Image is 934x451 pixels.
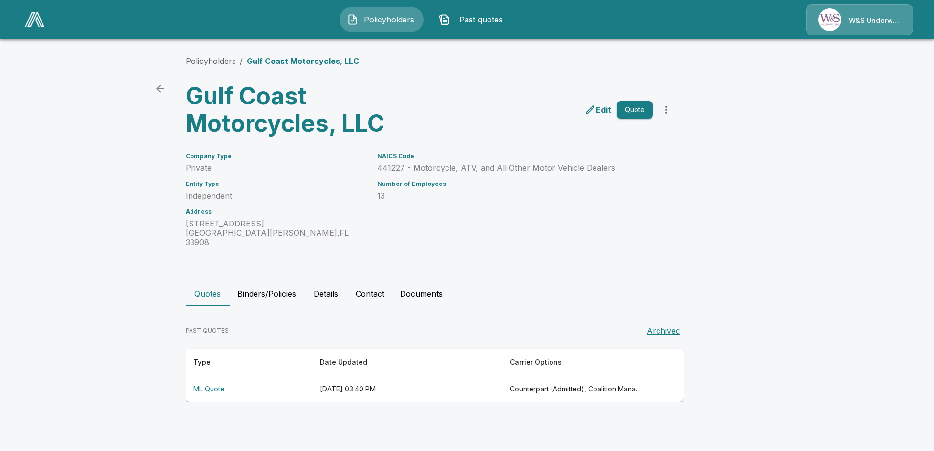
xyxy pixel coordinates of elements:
[377,153,653,160] h6: NAICS Code
[240,55,243,67] li: /
[186,282,230,306] button: Quotes
[617,101,653,119] button: Quote
[186,191,365,201] p: Independent
[186,181,365,187] h6: Entity Type
[230,282,304,306] button: Binders/Policies
[150,79,170,99] a: back
[643,321,684,341] button: Archived
[312,376,502,402] th: [DATE] 03:40 PM
[657,100,676,120] button: more
[186,219,365,247] p: [STREET_ADDRESS] [GEOGRAPHIC_DATA][PERSON_NAME] , FL 33908
[247,55,359,67] p: Gulf Coast Motorcycles, LLC
[502,348,650,376] th: Carrier Options
[392,282,450,306] button: Documents
[377,191,653,201] p: 13
[186,56,236,66] a: Policyholders
[454,14,508,25] span: Past quotes
[362,14,416,25] span: Policyholders
[186,164,365,173] p: Private
[312,348,502,376] th: Date Updated
[596,104,611,116] p: Edit
[186,282,748,306] div: policyholder tabs
[25,12,44,27] img: AA Logo
[186,208,365,215] h6: Address
[186,153,365,160] h6: Company Type
[186,348,684,402] table: responsive table
[347,14,359,25] img: Policyholders Icon
[377,181,653,187] h6: Number of Employees
[377,164,653,173] p: 441227 - Motorcycle, ATV, and All Other Motor Vehicle Dealers
[502,376,650,402] th: Counterpart (Admitted), Coalition Management Liability (Non-Admitted), Coalition Management Liabi...
[186,82,427,137] h3: Gulf Coast Motorcycles, LLC
[186,55,359,67] nav: breadcrumb
[348,282,392,306] button: Contact
[186,376,312,402] th: ML Quote
[304,282,348,306] button: Details
[431,7,515,32] button: Past quotes IconPast quotes
[186,327,229,335] p: PAST QUOTES
[582,102,613,118] a: edit
[186,348,312,376] th: Type
[439,14,450,25] img: Past quotes Icon
[340,7,424,32] button: Policyholders IconPolicyholders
